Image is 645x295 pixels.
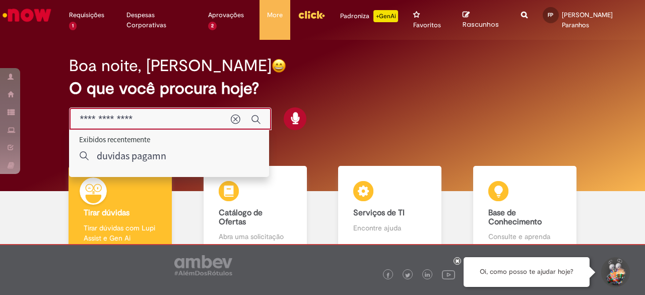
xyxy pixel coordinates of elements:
[267,10,283,20] span: More
[69,57,272,75] h2: Boa noite, [PERSON_NAME]
[69,22,77,30] span: 1
[353,223,426,233] p: Encontre ajuda
[322,166,458,253] a: Serviços de TI Encontre ajuda
[463,11,506,29] a: Rascunhos
[126,10,193,30] span: Despesas Corporativas
[53,166,188,253] a: Tirar dúvidas Tirar dúvidas com Lupi Assist e Gen Ai
[84,208,130,218] b: Tirar dúvidas
[174,255,232,275] img: logo_footer_ambev_rotulo_gray.png
[188,166,323,253] a: Catálogo de Ofertas Abra uma solicitação
[562,11,613,29] span: [PERSON_NAME] Paranhos
[298,7,325,22] img: click_logo_yellow_360x200.png
[1,5,53,25] img: ServiceNow
[69,10,104,20] span: Requisições
[413,20,441,30] span: Favoritos
[464,257,590,287] div: Oi, como posso te ajudar hoje?
[425,272,430,278] img: logo_footer_linkedin.png
[69,80,575,97] h2: O que você procura hoje?
[84,223,157,243] p: Tirar dúvidas com Lupi Assist e Gen Ai
[272,58,286,73] img: happy-face.png
[208,10,244,20] span: Aprovações
[340,10,398,22] div: Padroniza
[488,208,542,227] b: Base de Conhecimento
[600,257,630,287] button: Iniciar Conversa de Suporte
[488,231,561,242] p: Consulte e aprenda
[219,208,263,227] b: Catálogo de Ofertas
[385,273,391,278] img: logo_footer_facebook.png
[548,12,553,18] span: FP
[442,268,455,281] img: logo_footer_youtube.png
[353,208,405,218] b: Serviços de TI
[208,22,217,30] span: 2
[463,20,499,29] span: Rascunhos
[219,231,292,242] p: Abra uma solicitação
[458,166,593,253] a: Base de Conhecimento Consulte e aprenda
[373,10,398,22] p: +GenAi
[405,273,410,278] img: logo_footer_twitter.png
